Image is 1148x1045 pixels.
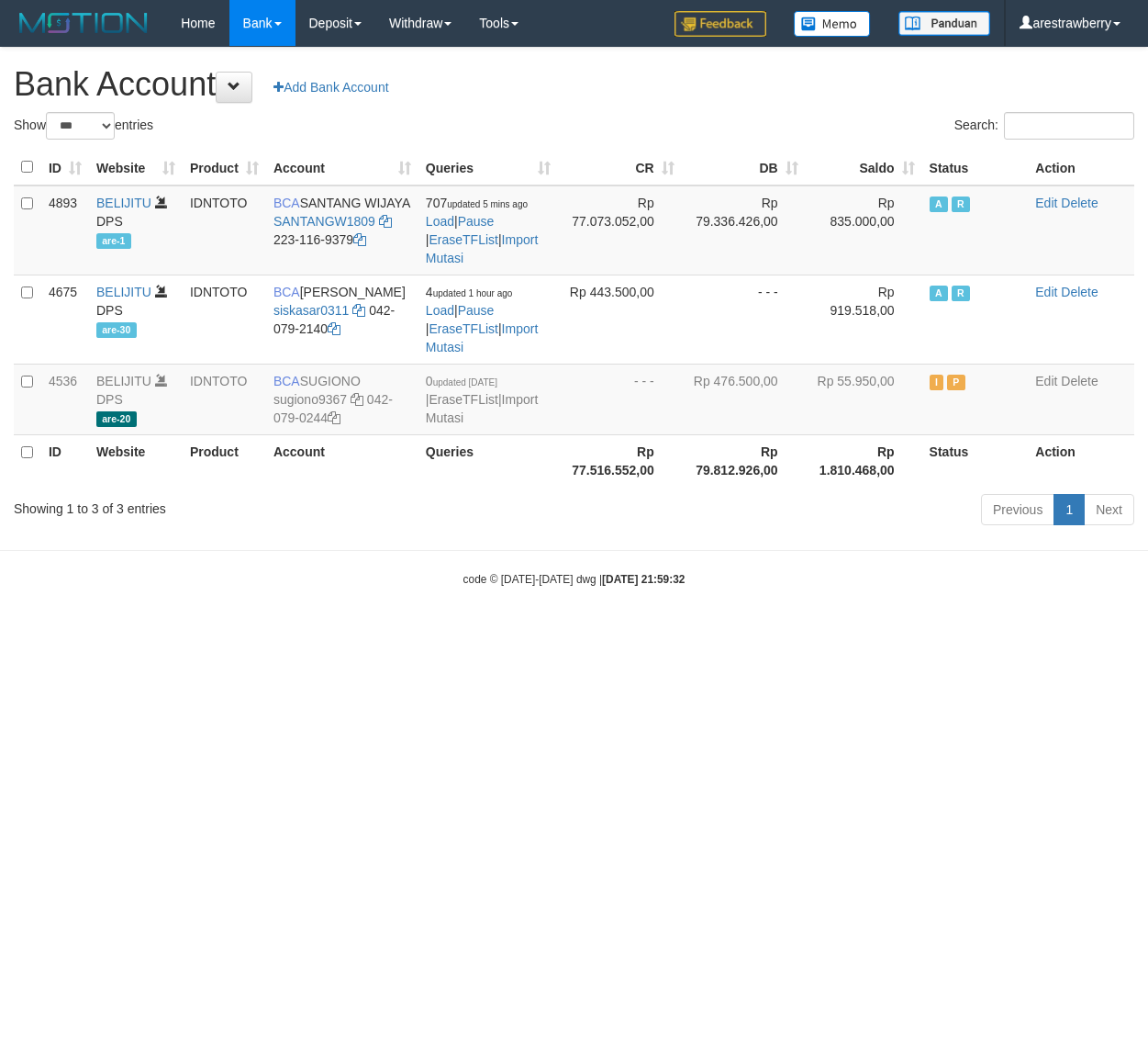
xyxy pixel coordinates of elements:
[262,72,400,103] a: Add Bank Account
[353,232,366,247] a: Copy 2231169379 to clipboard
[682,275,806,364] td: - - -
[952,197,970,212] span: Running
[426,196,538,265] span: | | |
[41,185,89,275] td: 4893
[952,286,970,301] span: Running
[14,9,153,37] img: MOTION_logo.png
[1035,196,1057,210] a: Edit
[266,185,418,275] td: SANTANG WIJAYA 223-116-9379
[46,112,115,140] select: Showentries
[1061,196,1098,210] a: Delete
[433,288,513,298] span: updated 1 hour ago
[89,185,183,275] td: DPS
[273,196,300,210] span: BCA
[1084,494,1134,525] a: Next
[89,275,183,364] td: DPS
[1061,285,1098,299] a: Delete
[41,150,89,185] th: ID: activate to sort column ascending
[14,492,464,518] div: Showing 1 to 3 of 3 entries
[273,392,347,407] a: sugiono9367
[96,374,151,388] a: BELIJITU
[426,285,538,354] span: | | |
[89,434,183,487] th: Website
[558,185,682,275] td: Rp 77.073.052,00
[558,150,682,185] th: CR: activate to sort column ascending
[558,364,682,434] td: - - -
[602,573,685,586] strong: [DATE] 21:59:32
[426,321,538,354] a: Import Mutasi
[458,214,495,229] a: Pause
[273,285,300,299] span: BCA
[930,197,948,212] span: Active
[898,11,990,36] img: panduan.png
[89,150,183,185] th: Website: activate to sort column ascending
[328,410,340,425] a: Copy 0420790244 to clipboard
[183,150,266,185] th: Product: activate to sort column ascending
[458,303,495,318] a: Pause
[89,364,183,434] td: DPS
[183,275,266,364] td: IDNTOTO
[41,434,89,487] th: ID
[794,11,871,37] img: Button%20Memo.svg
[981,494,1054,525] a: Previous
[41,364,89,434] td: 4536
[273,374,300,388] span: BCA
[426,374,497,388] span: 0
[352,303,365,318] a: Copy siskasar0311 to clipboard
[954,112,1134,140] label: Search:
[426,392,538,425] a: Import Mutasi
[1035,374,1057,388] a: Edit
[1061,374,1098,388] a: Delete
[96,233,131,249] span: are-1
[1053,494,1085,525] a: 1
[429,321,497,336] a: EraseTFList
[806,364,922,434] td: Rp 55.950,00
[429,232,497,247] a: EraseTFList
[806,185,922,275] td: Rp 835.000,00
[463,573,685,586] small: code © [DATE]-[DATE] dwg |
[96,285,151,299] a: BELIJITU
[14,66,1134,103] h1: Bank Account
[447,199,528,209] span: updated 5 mins ago
[682,185,806,275] td: Rp 79.336.426,00
[426,214,454,229] a: Load
[426,196,528,210] span: 707
[947,375,965,390] span: Paused
[426,285,513,299] span: 4
[1035,285,1057,299] a: Edit
[273,214,375,229] a: SANTANGW1809
[183,364,266,434] td: IDNTOTO
[266,150,418,185] th: Account: activate to sort column ascending
[266,434,418,487] th: Account
[41,275,89,364] td: 4675
[806,150,922,185] th: Saldo: activate to sort column ascending
[930,375,944,390] span: Inactive
[328,321,340,336] a: Copy 0420792140 to clipboard
[674,11,766,37] img: Feedback.jpg
[418,434,558,487] th: Queries
[682,150,806,185] th: DB: activate to sort column ascending
[433,377,497,388] span: updated [DATE]
[426,232,538,265] a: Import Mutasi
[429,392,497,407] a: EraseTFList
[14,112,153,140] label: Show entries
[96,322,137,338] span: are-30
[379,214,392,229] a: Copy SANTANGW1809 to clipboard
[96,411,137,427] span: are-20
[183,434,266,487] th: Product
[806,434,922,487] th: Rp 1.810.468,00
[1028,434,1134,487] th: Action
[351,392,363,407] a: Copy sugiono9367 to clipboard
[426,374,538,425] span: | |
[96,196,151,210] a: BELIJITU
[418,150,558,185] th: Queries: activate to sort column ascending
[682,434,806,487] th: Rp 79.812.926,00
[183,185,266,275] td: IDNTOTO
[266,275,418,364] td: [PERSON_NAME] 042-079-2140
[682,364,806,434] td: Rp 476.500,00
[922,434,1029,487] th: Status
[1004,112,1134,140] input: Search:
[558,434,682,487] th: Rp 77.516.552,00
[806,275,922,364] td: Rp 919.518,00
[922,150,1029,185] th: Status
